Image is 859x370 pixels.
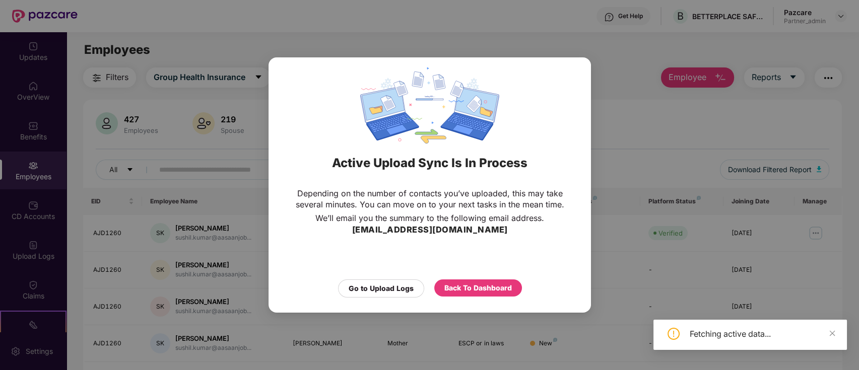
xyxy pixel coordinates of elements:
[352,224,507,237] h3: [EMAIL_ADDRESS][DOMAIN_NAME]
[444,282,511,293] div: Back To Dashboard
[315,212,544,224] p: We’ll email you the summary to the following email address.
[348,283,413,294] div: Go to Upload Logs
[668,328,680,340] span: exclamation-circle
[289,188,571,210] p: Depending on the number of contacts you’ve uploaded, this may take several minutes. You can move ...
[829,330,836,337] span: close
[360,67,499,143] img: svg+xml;base64,PHN2ZyBpZD0iRGF0YV9zeW5jaW5nIiB4bWxucz0iaHR0cDovL3d3dy53My5vcmcvMjAwMC9zdmciIHdpZH...
[690,328,835,340] div: Fetching active data...
[281,143,578,183] div: Active Upload Sync Is In Process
